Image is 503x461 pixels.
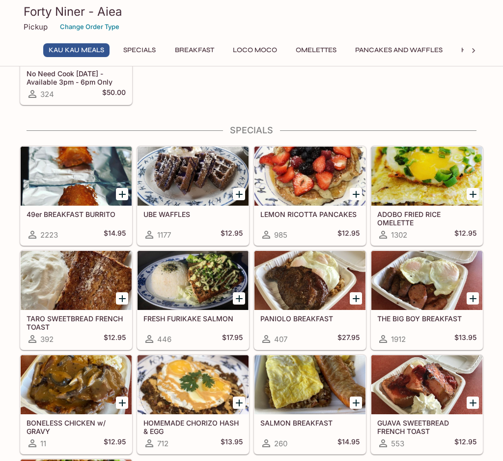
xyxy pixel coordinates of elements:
[254,355,366,454] a: SALMON BREAKFAST260$14.95
[43,43,110,57] button: Kau Kau Meals
[290,43,342,57] button: Omelettes
[138,251,249,310] div: FRESH FURIKAKE SALMON
[157,439,168,448] span: 712
[254,251,365,310] div: PANIOLO BREAKFAST
[254,355,365,414] div: SALMON BREAKFAST
[24,22,48,31] p: Pickup
[40,439,46,448] span: 11
[138,355,249,414] div: HOMEMADE CHORIZO HASH & EGG
[157,230,171,240] span: 1177
[337,333,360,345] h5: $27.95
[169,43,220,57] button: Breakfast
[143,314,243,323] h5: FRESH FURIKAKE SALMON
[227,43,282,57] button: Loco Moco
[337,229,360,241] h5: $12.95
[104,437,126,449] h5: $12.95
[137,355,249,454] a: HOMEMADE CHORIZO HASH & EGG712$13.95
[454,437,476,449] h5: $12.95
[138,147,249,206] div: UBE WAFFLES
[117,43,162,57] button: Specials
[116,188,128,200] button: Add 49er BREAKFAST BURRITO
[222,333,243,345] h5: $17.95
[254,147,365,206] div: LEMON RICOTTA PANCAKES
[260,314,360,323] h5: PANIOLO BREAKFAST
[221,229,243,241] h5: $12.95
[143,419,243,435] h5: HOMEMADE CHORIZO HASH & EGG
[454,229,476,241] h5: $12.95
[104,229,126,241] h5: $14.95
[20,355,132,454] a: BONELESS CHICKEN w/ GRAVY11$12.95
[274,335,287,344] span: 407
[20,125,483,136] h4: Specials
[274,230,287,240] span: 985
[350,292,362,305] button: Add PANIOLO BREAKFAST
[143,210,243,218] h5: UBE WAFFLES
[56,19,124,34] button: Change Order Type
[391,439,404,448] span: 553
[371,355,482,414] div: GUAVA SWEETBREAD FRENCH TOAST
[467,292,479,305] button: Add THE BIG BOY BREAKFAST
[40,230,58,240] span: 2223
[337,437,360,449] h5: $14.95
[467,188,479,200] button: Add ADOBO FRIED RICE OMELETTE
[104,333,126,345] h5: $12.95
[371,146,483,246] a: ADOBO FRIED RICE OMELETTE1302$12.95
[233,397,245,409] button: Add HOMEMADE CHORIZO HASH & EGG
[454,333,476,345] h5: $13.95
[21,147,132,206] div: 49er BREAKFAST BURRITO
[20,146,132,246] a: 49er BREAKFAST BURRITO2223$14.95
[221,437,243,449] h5: $13.95
[254,250,366,350] a: PANIOLO BREAKFAST407$27.95
[377,419,476,435] h5: GUAVA SWEETBREAD FRENCH TOAST
[40,90,54,99] span: 324
[350,43,448,57] button: Pancakes and Waffles
[233,292,245,305] button: Add FRESH FURIKAKE SALMON
[371,355,483,454] a: GUAVA SWEETBREAD FRENCH TOAST553$12.95
[24,4,479,19] h3: Forty Niner - Aiea
[274,439,287,448] span: 260
[371,251,482,310] div: THE BIG BOY BREAKFAST
[27,314,126,331] h5: TARO SWEETBREAD FRENCH TOAST
[27,210,126,218] h5: 49er BREAKFAST BURRITO
[467,397,479,409] button: Add GUAVA SWEETBREAD FRENCH TOAST
[27,69,126,86] h5: No Need Cook [DATE] - Available 3pm - 6pm Only
[350,188,362,200] button: Add LEMON RICOTTA PANCAKES
[21,355,132,414] div: BONELESS CHICKEN w/ GRAVY
[260,419,360,427] h5: SALMON BREAKFAST
[377,210,476,226] h5: ADOBO FRIED RICE OMELETTE
[377,314,476,323] h5: THE BIG BOY BREAKFAST
[40,335,54,344] span: 392
[371,147,482,206] div: ADOBO FRIED RICE OMELETTE
[371,250,483,350] a: THE BIG BOY BREAKFAST1912$13.95
[116,292,128,305] button: Add TARO SWEETBREAD FRENCH TOAST
[137,146,249,246] a: UBE WAFFLES1177$12.95
[157,335,171,344] span: 446
[102,88,126,100] h5: $50.00
[391,335,406,344] span: 1912
[116,397,128,409] button: Add BONELESS CHICKEN w/ GRAVY
[20,250,132,350] a: TARO SWEETBREAD FRENCH TOAST392$12.95
[391,230,407,240] span: 1302
[254,146,366,246] a: LEMON RICOTTA PANCAKES985$12.95
[350,397,362,409] button: Add SALMON BREAKFAST
[260,210,360,218] h5: LEMON RICOTTA PANCAKES
[137,250,249,350] a: FRESH FURIKAKE SALMON446$17.95
[27,419,126,435] h5: BONELESS CHICKEN w/ GRAVY
[233,188,245,200] button: Add UBE WAFFLES
[21,251,132,310] div: TARO SWEETBREAD FRENCH TOAST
